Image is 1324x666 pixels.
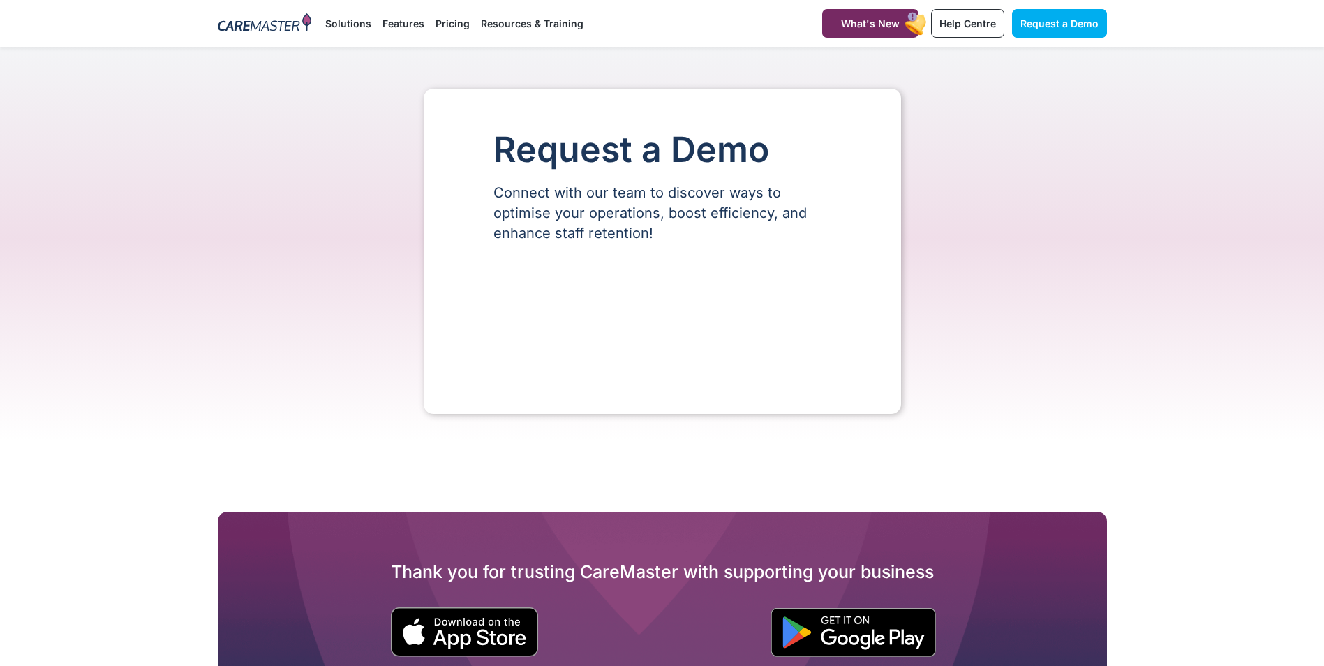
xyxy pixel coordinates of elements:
span: What's New [841,17,900,29]
a: Request a Demo [1012,9,1107,38]
img: CareMaster Logo [218,13,312,34]
img: "Get is on" Black Google play button. [771,608,936,657]
img: small black download on the apple app store button. [390,607,539,657]
p: Connect with our team to discover ways to optimise your operations, boost efficiency, and enhance... [493,183,831,244]
a: Help Centre [931,9,1004,38]
span: Help Centre [939,17,996,29]
iframe: Form 0 [493,267,831,372]
a: What's New [822,9,918,38]
span: Request a Demo [1020,17,1099,29]
h2: Thank you for trusting CareMaster with supporting your business [218,561,1107,583]
h1: Request a Demo [493,131,831,169]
